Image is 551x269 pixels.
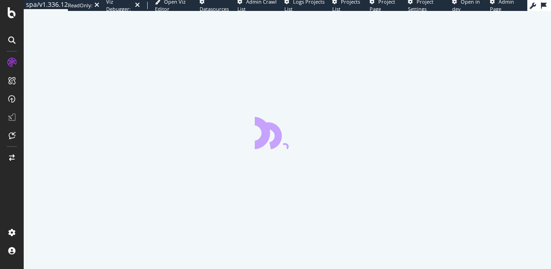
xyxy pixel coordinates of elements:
[68,2,93,9] div: ReadOnly:
[200,5,229,12] span: Datasources
[255,116,320,149] div: animation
